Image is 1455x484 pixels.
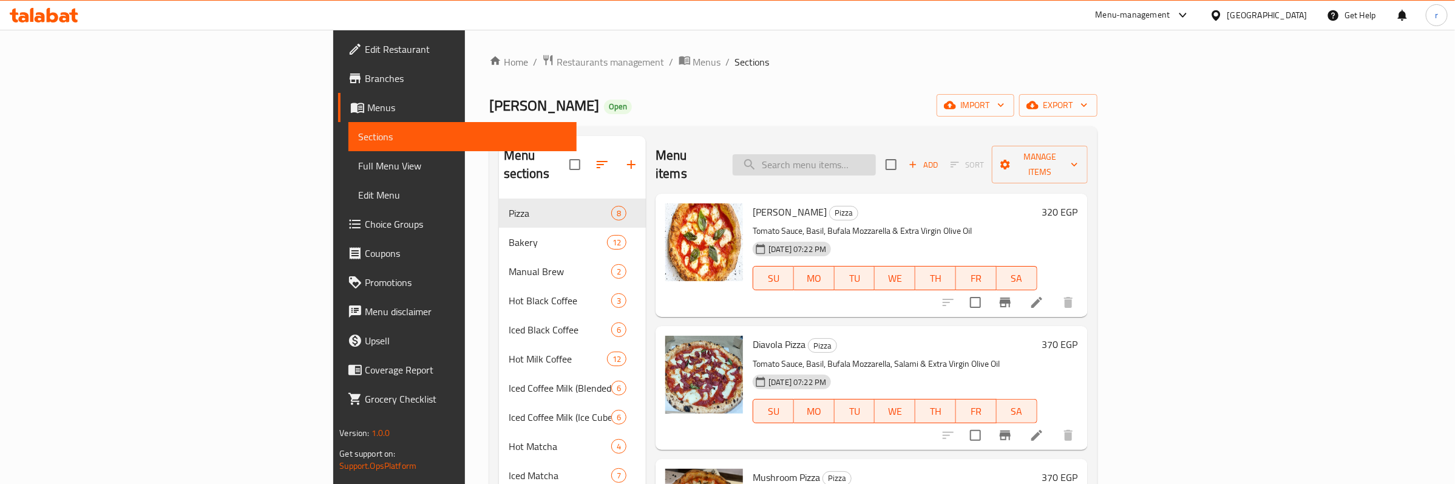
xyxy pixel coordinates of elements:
[365,363,566,377] span: Coverage Report
[1029,98,1088,113] span: export
[607,235,626,250] div: items
[904,155,943,174] button: Add
[365,217,566,231] span: Choice Groups
[753,399,794,423] button: SU
[604,101,632,112] span: Open
[509,410,611,424] div: Iced Coffee Milk (Ice Cubes)
[509,235,607,250] span: Bakery
[499,286,646,315] div: Hot Black Coffee3
[338,64,576,93] a: Branches
[499,403,646,432] div: Iced Coffee Milk (Ice Cubes)6
[339,458,416,474] a: Support.OpsPlatform
[670,55,674,69] li: /
[753,203,827,221] span: [PERSON_NAME]
[365,246,566,261] span: Coupons
[758,403,789,420] span: SU
[611,410,626,424] div: items
[665,336,743,414] img: Diavola Pizza
[338,384,576,414] a: Grocery Checklist
[358,129,566,144] span: Sections
[489,92,599,119] span: [PERSON_NAME]
[963,290,988,315] span: Select to update
[365,392,566,406] span: Grocery Checklist
[880,403,911,420] span: WE
[835,266,875,290] button: TU
[1054,421,1083,450] button: delete
[509,264,611,279] span: Manual Brew
[612,324,626,336] span: 6
[915,266,956,290] button: TH
[878,152,904,177] span: Select section
[338,326,576,355] a: Upsell
[920,270,951,287] span: TH
[365,333,566,348] span: Upsell
[489,54,1097,70] nav: breadcrumb
[509,381,611,395] div: Iced Coffee Milk (Blended)
[794,266,835,290] button: MO
[753,223,1037,239] p: Tomato Sauce, Basil, Bufala Mozzarella & Extra Virgin Olive Oil
[956,266,997,290] button: FR
[612,208,626,219] span: 8
[961,270,992,287] span: FR
[338,297,576,326] a: Menu disclaimer
[611,468,626,483] div: items
[608,237,626,248] span: 12
[612,383,626,394] span: 6
[1096,8,1170,22] div: Menu-management
[509,206,611,220] span: Pizza
[735,55,770,69] span: Sections
[693,55,721,69] span: Menus
[562,152,588,177] span: Select all sections
[1227,9,1307,22] div: [GEOGRAPHIC_DATA]
[830,206,858,220] span: Pizza
[726,55,730,69] li: /
[371,425,390,441] span: 1.0.0
[753,335,806,353] span: Diavola Pizza
[808,338,837,353] div: Pizza
[339,425,369,441] span: Version:
[509,322,611,337] span: Iced Black Coffee
[915,399,956,423] button: TH
[365,71,566,86] span: Branches
[611,206,626,220] div: items
[612,412,626,423] span: 6
[509,468,611,483] span: Iced Matcha
[839,403,870,420] span: TU
[1042,336,1078,353] h6: 370 EGP
[992,146,1087,183] button: Manage items
[499,373,646,403] div: Iced Coffee Milk (Blended)6
[764,377,831,388] span: [DATE] 07:22 PM
[612,470,626,482] span: 7
[509,439,611,454] span: Hot Matcha
[348,151,576,180] a: Full Menu View
[937,94,1014,117] button: import
[348,122,576,151] a: Sections
[612,295,626,307] span: 3
[365,275,566,290] span: Promotions
[809,339,836,353] span: Pizza
[509,293,611,308] span: Hot Black Coffee
[611,264,626,279] div: items
[997,399,1037,423] button: SA
[1029,428,1044,443] a: Edit menu item
[1002,403,1033,420] span: SA
[1054,288,1083,317] button: delete
[991,421,1020,450] button: Branch-specific-item
[991,288,1020,317] button: Branch-specific-item
[656,146,718,183] h2: Menu items
[348,180,576,210] a: Edit Menu
[665,203,743,281] img: Margherita Pizza
[607,352,626,366] div: items
[753,266,794,290] button: SU
[338,35,576,64] a: Edit Restaurant
[997,266,1037,290] button: SA
[557,55,665,69] span: Restaurants management
[611,293,626,308] div: items
[1019,94,1097,117] button: export
[499,315,646,344] div: Iced Black Coffee6
[499,344,646,373] div: Hot Milk Coffee12
[499,257,646,286] div: Manual Brew2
